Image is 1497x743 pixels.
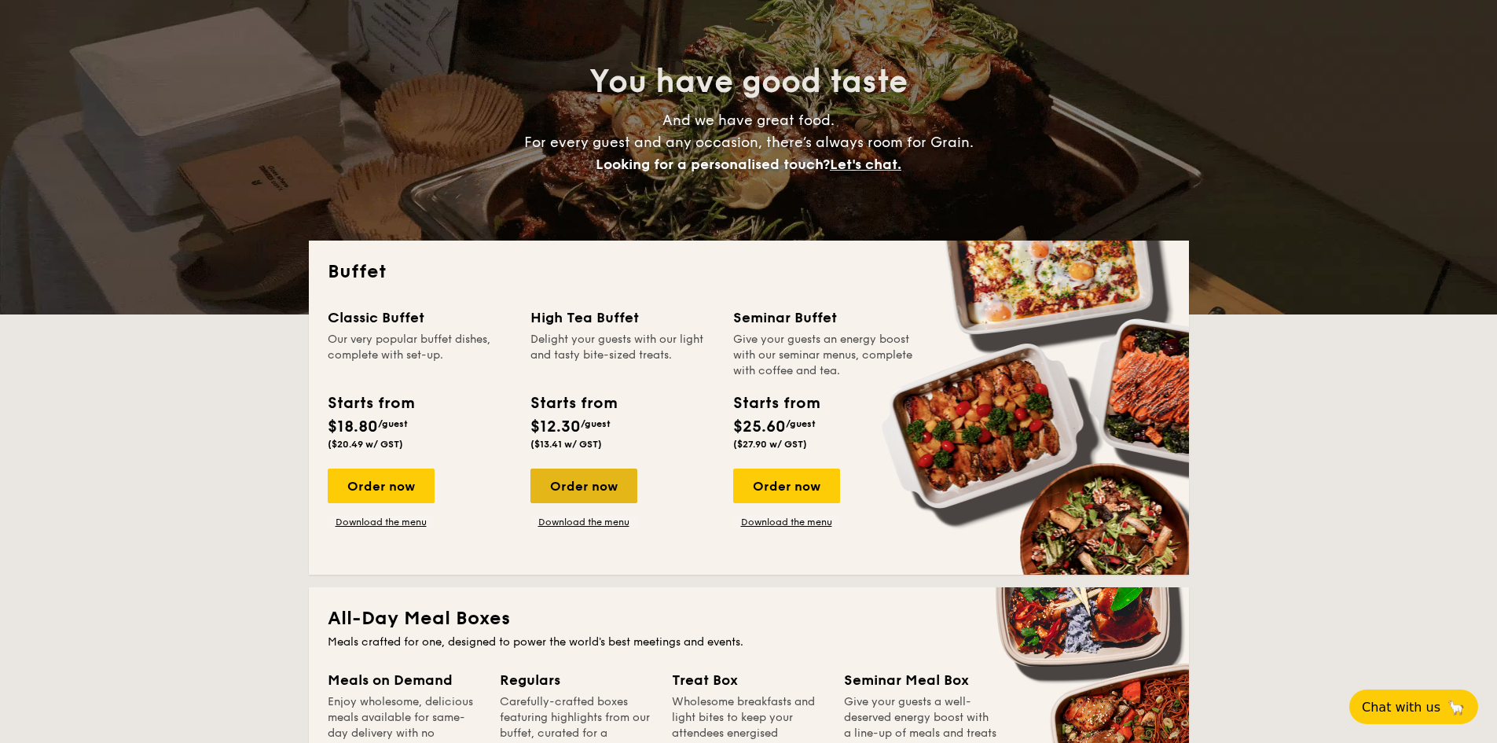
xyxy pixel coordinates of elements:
a: Download the menu [530,516,637,528]
div: Our very popular buffet dishes, complete with set-up. [328,332,512,379]
span: /guest [786,418,816,429]
span: Let's chat. [830,156,901,173]
button: Chat with us🦙 [1349,690,1478,724]
a: Download the menu [328,516,435,528]
a: Download the menu [733,516,840,528]
div: High Tea Buffet [530,307,714,329]
span: ($27.90 w/ GST) [733,439,807,450]
span: $12.30 [530,417,581,436]
div: Seminar Meal Box [844,669,997,691]
div: Meals on Demand [328,669,481,691]
div: Order now [530,469,637,503]
div: Order now [733,469,840,503]
h2: All-Day Meal Boxes [328,606,1170,631]
span: /guest [581,418,611,429]
div: Treat Box [672,669,825,691]
div: Starts from [733,392,819,415]
div: Classic Buffet [328,307,512,329]
span: You have good taste [589,63,908,101]
div: Starts from [328,392,413,415]
div: Give your guests an energy boost with our seminar menus, complete with coffee and tea. [733,332,917,379]
div: Starts from [530,392,616,415]
div: Delight your guests with our light and tasty bite-sized treats. [530,332,714,379]
span: ($20.49 w/ GST) [328,439,403,450]
span: ($13.41 w/ GST) [530,439,602,450]
h2: Buffet [328,259,1170,285]
span: 🦙 [1447,698,1466,716]
span: $18.80 [328,417,378,436]
div: Regulars [500,669,653,691]
span: /guest [378,418,408,429]
div: Order now [328,469,435,503]
span: $25.60 [733,417,786,436]
span: Looking for a personalised touch? [596,156,830,173]
span: And we have great food. For every guest and any occasion, there’s always room for Grain. [524,112,974,173]
div: Seminar Buffet [733,307,917,329]
div: Meals crafted for one, designed to power the world's best meetings and events. [328,634,1170,650]
span: Chat with us [1362,700,1440,715]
